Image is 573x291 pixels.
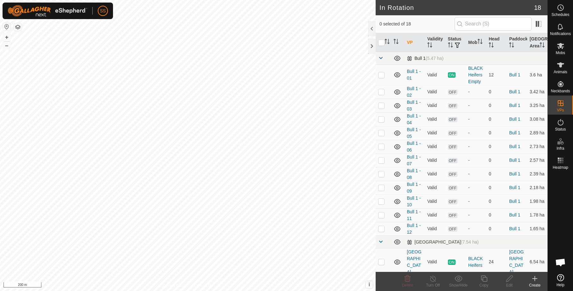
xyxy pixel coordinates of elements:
th: Paddock [506,33,527,52]
div: BLACK Heifers [468,255,484,269]
a: Help [548,272,573,289]
p-sorticon: Activate to sort [427,43,432,48]
a: Bull 1 - 12 [407,223,421,235]
span: ON [448,72,456,78]
td: Valid [425,65,445,85]
td: 0 [486,208,506,222]
span: i [369,282,370,287]
td: 1.65 ha [527,222,548,236]
div: BLACK Heifers Empty [468,65,484,85]
div: Copy [471,282,497,288]
div: - [468,102,484,109]
div: - [468,89,484,95]
span: OFF [448,89,457,95]
span: OFF [448,185,457,191]
a: Bull 1 - 01 [407,69,421,81]
th: Mob [466,33,486,52]
div: Edit [497,282,522,288]
span: (7.54 ha) [461,239,479,245]
button: – [3,42,11,49]
span: ON [448,259,456,265]
div: - [468,225,484,232]
div: - [468,143,484,150]
a: Bull 1 [509,144,520,149]
td: 1.98 ha [527,195,548,208]
td: 2.18 ha [527,181,548,195]
a: Contact Us [194,283,213,288]
input: Search (S) [455,17,532,31]
span: Schedules [551,13,569,17]
td: 3.08 ha [527,112,548,126]
div: - [468,157,484,164]
span: Infra [556,146,564,150]
div: Create [522,282,548,288]
button: i [366,281,373,288]
p-sorticon: Activate to sort [478,40,483,45]
a: Bull 1 [509,226,520,231]
a: [GEOGRAPHIC_DATA] [509,249,524,274]
span: OFF [448,131,457,136]
p-sorticon: Activate to sort [540,43,545,48]
p-sorticon: Activate to sort [393,40,399,45]
td: Valid [425,99,445,112]
a: Bull 1 [509,199,520,204]
th: Validity [425,33,445,52]
a: Bull 1 [509,130,520,135]
h2: In Rotation [379,4,534,11]
span: OFF [448,199,457,204]
p-sorticon: Activate to sort [489,43,494,48]
div: [GEOGRAPHIC_DATA] [407,239,479,245]
a: Privacy Policy [163,283,187,288]
button: Reset Map [3,23,11,31]
a: Bull 1 [509,158,520,163]
span: OFF [448,172,457,177]
a: Bull 1 [509,72,520,77]
a: Bull 1 - 03 [407,100,421,111]
a: Bull 1 [509,89,520,94]
td: 0 [486,195,506,208]
a: Bull 1 [509,103,520,108]
td: 0 [486,140,506,153]
button: Map Layers [14,23,22,31]
a: [GEOGRAPHIC_DATA] [407,249,421,274]
a: Bull 1 [509,185,520,190]
td: 0 [486,153,506,167]
p-sorticon: Activate to sort [448,43,453,48]
span: OFF [448,226,457,232]
span: OFF [448,158,457,163]
td: 3.25 ha [527,99,548,112]
td: Valid [425,181,445,195]
span: OFF [448,117,457,122]
a: Bull 1 - 05 [407,127,421,139]
span: (5.47 ha) [426,56,443,61]
span: Animals [554,70,567,74]
div: Bull 1 [407,56,443,61]
a: Bull 1 - 09 [407,182,421,194]
td: 0 [486,222,506,236]
td: 0 [486,112,506,126]
td: Valid [425,85,445,99]
td: 0 [486,99,506,112]
td: Valid [425,140,445,153]
p-sorticon: Activate to sort [509,43,514,48]
div: Turn Off [420,282,446,288]
a: Bull 1 - 02 [407,86,421,98]
span: 0 selected of 18 [379,21,455,27]
div: Show/Hide [446,282,471,288]
td: 0 [486,167,506,181]
div: - [468,116,484,123]
td: Valid [425,222,445,236]
td: 12 [486,65,506,85]
th: Head [486,33,506,52]
td: 0 [486,85,506,99]
button: + [3,33,11,41]
span: Heatmap [553,166,568,169]
a: Bull 1 [509,212,520,217]
span: 18 [534,3,541,12]
a: Bull 1 - 07 [407,154,421,166]
td: Valid [425,153,445,167]
th: [GEOGRAPHIC_DATA] Area [527,33,548,52]
span: VPs [557,108,564,112]
div: - [468,212,484,218]
td: 6.54 ha [527,248,548,275]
